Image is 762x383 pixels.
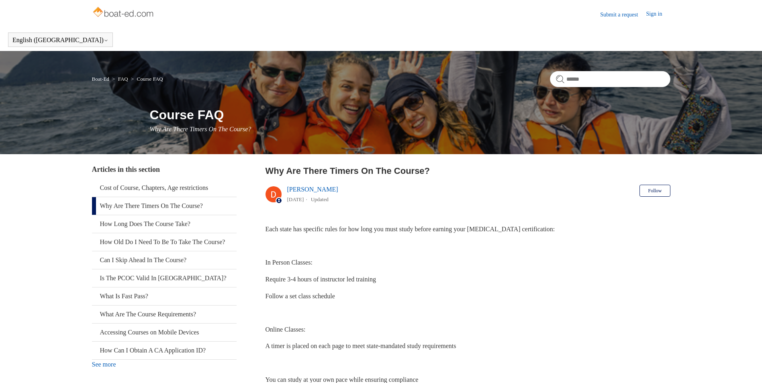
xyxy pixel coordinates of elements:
[150,105,670,124] h1: Course FAQ
[550,71,670,87] input: Search
[311,196,329,202] li: Updated
[118,76,128,82] a: FAQ
[12,37,108,44] button: English ([GEOGRAPHIC_DATA])
[110,76,129,82] li: FAQ
[92,306,237,323] a: What Are The Course Requirements?
[92,342,237,359] a: How Can I Obtain A CA Application ID?
[266,342,456,349] span: A timer is placed on each page to meet state-mandated study requirements
[266,164,670,177] h2: Why Are There Timers On The Course?
[600,10,646,19] a: Submit a request
[92,165,160,173] span: Articles in this section
[639,185,670,197] button: Follow Article
[92,324,237,341] a: Accessing Courses on Mobile Devices
[92,197,237,215] a: Why Are There Timers On The Course?
[266,293,335,299] span: Follow a set class schedule
[92,76,109,82] a: Boat-Ed
[287,196,304,202] time: 04/08/2025, 12:58
[92,76,111,82] li: Boat-Ed
[92,269,237,287] a: Is The PCOC Valid In [GEOGRAPHIC_DATA]?
[137,76,163,82] a: Course FAQ
[266,259,313,266] span: In Person Classes:
[646,10,670,19] a: Sign in
[129,76,163,82] li: Course FAQ
[266,276,376,283] span: Require 3-4 hours of instructor led training
[92,233,237,251] a: How Old Do I Need To Be To Take The Course?
[266,226,555,232] span: Each state has specific rules for how long you must study before earning your [MEDICAL_DATA] cert...
[92,5,156,21] img: Boat-Ed Help Center home page
[92,361,116,368] a: See more
[92,287,237,305] a: What Is Fast Pass?
[92,179,237,197] a: Cost of Course, Chapters, Age restrictions
[266,376,419,383] span: You can study at your own pace while ensuring compliance
[92,251,237,269] a: Can I Skip Ahead In The Course?
[266,326,306,333] span: Online Classes:
[92,215,237,233] a: How Long Does The Course Take?
[287,186,338,193] a: [PERSON_NAME]
[150,126,251,132] span: Why Are There Timers On The Course?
